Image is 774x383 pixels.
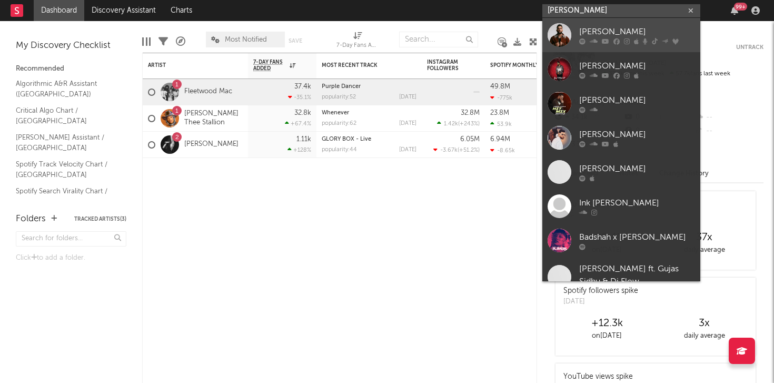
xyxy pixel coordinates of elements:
[542,258,700,300] a: [PERSON_NAME] ft. Gujas Sidhu & Dj Flow
[579,197,695,209] div: Ink [PERSON_NAME]
[542,18,700,52] a: [PERSON_NAME]
[142,26,151,57] div: Edit Columns
[542,86,700,121] a: [PERSON_NAME]
[336,40,379,52] div: 7-Day Fans Added (7-Day Fans Added)
[399,94,416,100] div: [DATE]
[322,94,356,100] div: popularity: 52
[579,162,695,175] div: [PERSON_NAME]
[427,59,464,72] div: Instagram Followers
[16,40,126,52] div: My Discovery Checklist
[16,132,116,153] a: [PERSON_NAME] Assistant / [GEOGRAPHIC_DATA]
[225,36,267,43] span: Most Notified
[16,252,126,264] div: Click to add a folder.
[563,297,638,307] div: [DATE]
[542,189,700,223] a: Ink [PERSON_NAME]
[734,3,747,11] div: 99 +
[158,26,168,57] div: Filters
[16,159,116,180] a: Spotify Track Velocity Chart / [GEOGRAPHIC_DATA]
[322,136,416,142] div: GLORY BOX - Live
[490,136,510,143] div: 6.94M
[322,84,416,90] div: Purple Dancer
[322,136,371,142] a: GLORY BOX - Live
[322,110,416,116] div: Whenever
[294,110,311,116] div: 32.8k
[558,330,656,342] div: on [DATE]
[322,121,356,126] div: popularity: 62
[490,83,510,90] div: 49.8M
[288,94,311,101] div: -35.1 %
[16,213,46,225] div: Folders
[579,60,695,72] div: [PERSON_NAME]
[184,87,232,96] a: Fleetwood Mac
[253,59,287,72] span: 7-Day Fans Added
[322,62,401,68] div: Most Recent Track
[579,25,695,38] div: [PERSON_NAME]
[460,121,478,127] span: +243 %
[399,147,416,153] div: [DATE]
[579,128,695,141] div: [PERSON_NAME]
[542,223,700,258] a: Badshah x [PERSON_NAME]
[563,286,638,297] div: Spotify followers spike
[656,330,753,342] div: daily average
[542,121,700,155] a: [PERSON_NAME]
[693,111,763,124] div: --
[490,94,512,101] div: -775k
[440,148,458,153] span: -3.67k
[542,155,700,189] a: [PERSON_NAME]
[74,217,126,222] button: Tracked Artists(3)
[433,146,480,153] div: ( )
[459,148,478,153] span: +51.2 %
[542,52,700,86] a: [PERSON_NAME]
[579,231,695,243] div: Badshah x [PERSON_NAME]
[656,317,753,330] div: 3 x
[336,26,379,57] div: 7-Day Fans Added (7-Day Fans Added)
[558,317,656,330] div: +12.3k
[656,244,753,257] div: daily average
[444,121,458,127] span: 1.42k
[294,83,311,90] div: 37.4k
[16,185,116,207] a: Spotify Search Virality Chart / [GEOGRAPHIC_DATA]
[176,26,185,57] div: A&R Pipeline
[693,124,763,138] div: --
[579,263,695,288] div: [PERSON_NAME] ft. Gujas Sidhu & Dj Flow
[490,121,512,127] div: 53.9k
[322,110,349,116] a: Whenever
[437,120,480,127] div: ( )
[16,105,116,126] a: Critical Algo Chart / [GEOGRAPHIC_DATA]
[399,121,416,126] div: [DATE]
[184,110,243,127] a: [PERSON_NAME] Thee Stallion
[736,42,763,53] button: Untrack
[285,120,311,127] div: +67.4 %
[490,62,569,68] div: Spotify Monthly Listeners
[16,231,126,247] input: Search for folders...
[656,231,753,244] div: 37 x
[460,136,480,143] div: 6.05M
[399,32,478,47] input: Search...
[490,110,509,116] div: 23.8M
[184,140,239,149] a: [PERSON_NAME]
[542,4,700,17] input: Search for artists
[148,62,227,68] div: Artist
[490,147,515,154] div: -8.65k
[322,147,357,153] div: popularity: 44
[731,6,738,15] button: 99+
[579,94,695,106] div: [PERSON_NAME]
[563,371,633,382] div: YouTube views spike
[296,136,311,143] div: 1.11k
[461,110,480,116] div: 32.8M
[287,146,311,153] div: +128 %
[16,78,116,100] a: Algorithmic A&R Assistant ([GEOGRAPHIC_DATA])
[289,38,302,44] button: Save
[16,63,126,75] div: Recommended
[322,84,361,90] a: Purple Dancer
